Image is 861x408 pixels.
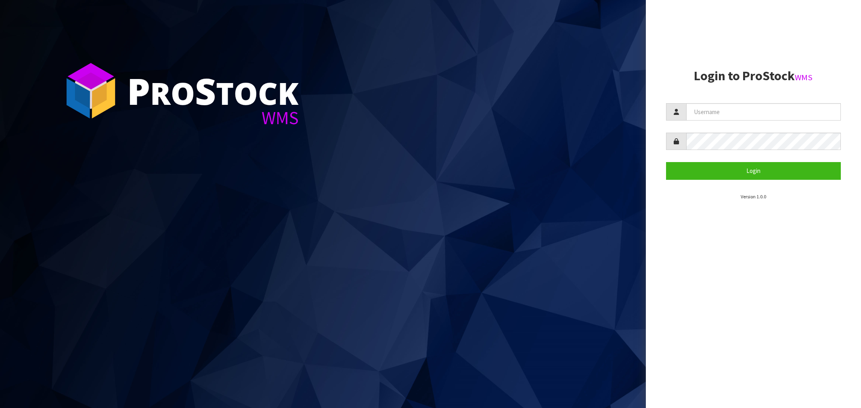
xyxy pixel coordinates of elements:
div: ro tock [127,73,299,109]
input: Username [686,103,841,121]
small: Version 1.0.0 [741,194,766,200]
small: WMS [795,72,813,83]
button: Login [666,162,841,179]
span: P [127,66,150,115]
h2: Login to ProStock [666,69,841,83]
div: WMS [127,109,299,127]
span: S [195,66,216,115]
img: ProStock Cube [61,60,121,121]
